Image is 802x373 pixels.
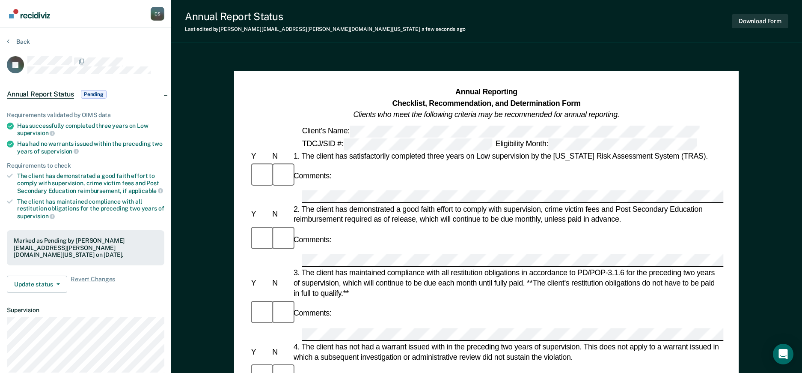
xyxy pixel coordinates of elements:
div: Marked as Pending by [PERSON_NAME][EMAIL_ADDRESS][PERSON_NAME][DOMAIN_NAME][US_STATE] on [DATE]. [14,237,157,259]
div: Eligibility Month: [494,138,699,150]
dt: Supervision [7,307,164,314]
strong: Annual Reporting [456,87,518,96]
div: Open Intercom Messenger [773,344,793,364]
div: N [271,151,292,161]
div: Y [250,278,271,288]
div: Has successfully completed three years on Low [17,122,164,137]
div: Comments: [292,171,333,181]
span: Pending [81,90,107,99]
span: Annual Report Status [7,90,74,99]
div: TDCJ/SID #: [300,138,494,150]
div: Comments: [292,308,333,318]
button: Profile dropdown button [151,7,164,21]
div: Annual Report Status [185,10,466,23]
div: Last edited by [PERSON_NAME][EMAIL_ADDRESS][PERSON_NAME][DOMAIN_NAME][US_STATE] [185,26,466,32]
div: The client has demonstrated a good faith effort to comply with supervision, crime victim fees and... [17,172,164,194]
span: supervision [17,129,55,136]
div: 2. The client has demonstrated a good faith effort to comply with supervision, crime victim fees ... [292,204,723,225]
span: supervision [41,148,79,155]
div: The client has maintained compliance with all restitution obligations for the preceding two years of [17,198,164,220]
div: Comments: [292,234,333,244]
div: Y [250,346,271,357]
div: E S [151,7,164,21]
span: a few seconds ago [422,26,466,32]
div: Client's Name: [300,125,701,137]
button: Update status [7,276,67,293]
span: Revert Changes [71,276,115,293]
div: N [271,278,292,288]
em: Clients who meet the following criteria may be recommended for annual reporting. [353,110,620,119]
button: Download Form [732,14,788,28]
div: Requirements validated by OIMS data [7,111,164,119]
div: Has had no warrants issued within the preceding two years of [17,140,164,155]
strong: Checklist, Recommendation, and Determination Form [392,99,581,108]
div: 4. The client has not had a warrant issued with in the preceding two years of supervision. This d... [292,342,723,362]
div: 3. The client has maintained compliance with all restitution obligations in accordance to PD/POP-... [292,268,723,298]
div: 1. The client has satisfactorily completed three years on Low supervision by the [US_STATE] Risk ... [292,151,723,161]
div: Y [250,151,271,161]
img: Recidiviz [9,9,50,18]
div: N [271,346,292,357]
div: Y [250,209,271,220]
div: Requirements to check [7,162,164,169]
span: supervision [17,213,55,220]
div: N [271,209,292,220]
span: applicable [128,187,163,194]
button: Back [7,38,30,45]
